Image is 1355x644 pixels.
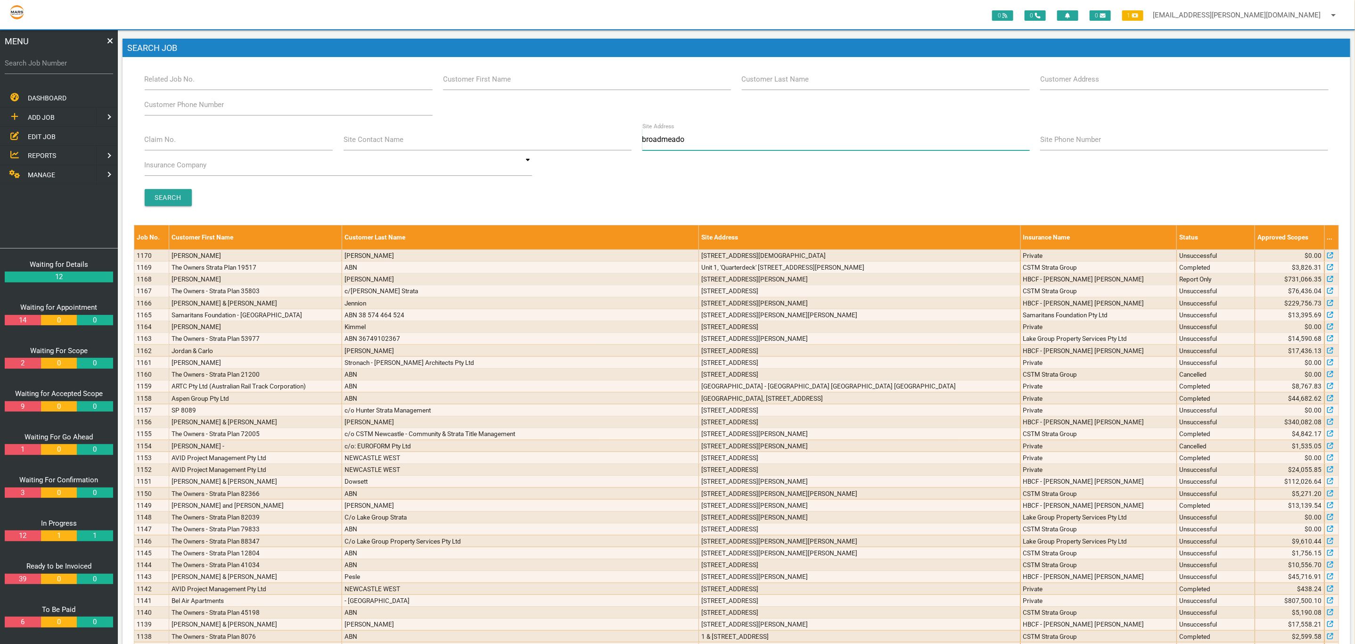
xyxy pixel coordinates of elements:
[1177,404,1255,416] td: Unsuccessful
[134,428,169,440] td: 1155
[77,574,113,585] a: 0
[134,487,169,499] td: 1150
[342,607,699,619] td: ABN
[77,487,113,498] a: 0
[134,356,169,368] td: 1161
[134,225,169,249] th: Job No.
[699,476,1020,487] td: [STREET_ADDRESS][PERSON_NAME]
[1177,607,1255,619] td: Unsuccessful
[1177,369,1255,380] td: Cancelled
[1020,380,1177,392] td: Private
[1305,405,1322,415] span: $0.00
[1040,74,1099,85] label: Customer Address
[699,309,1020,321] td: [STREET_ADDRESS][PERSON_NAME][PERSON_NAME]
[342,309,699,321] td: ABN 38 574 464 524
[1020,487,1177,499] td: CSTM Strata Group
[699,428,1020,440] td: [STREET_ADDRESS][PERSON_NAME]
[169,356,342,368] td: [PERSON_NAME]
[1020,261,1177,273] td: CSTM Strata Group
[699,285,1020,297] td: [STREET_ADDRESS]
[1177,297,1255,309] td: Unsuccessful
[342,487,699,499] td: ABN
[1020,345,1177,356] td: HBCF - [PERSON_NAME] [PERSON_NAME]
[134,404,169,416] td: 1157
[342,369,699,380] td: ABN
[41,519,77,528] a: In Progress
[134,416,169,428] td: 1156
[134,297,169,309] td: 1166
[1090,10,1111,21] span: 0
[1292,537,1322,546] span: $9,610.44
[1020,225,1177,249] th: Insurance Name
[134,249,169,261] td: 1170
[1020,428,1177,440] td: CSTM Strata Group
[169,594,342,606] td: Bel Air Apartments
[41,358,77,369] a: 0
[1289,334,1322,343] span: $14,590.68
[28,132,56,140] span: EDIT JOB
[15,389,103,398] a: Waiting for Accepted Scope
[1177,249,1255,261] td: Unsuccessful
[342,535,699,547] td: C/o Lake Group Property Services Pty Ltd
[1020,273,1177,285] td: HBCF - [PERSON_NAME] [PERSON_NAME]
[169,607,342,619] td: The Owners - Strata Plan 45198
[1020,535,1177,547] td: Lake Group Property Services Pty Ltd
[699,559,1020,571] td: [STREET_ADDRESS]
[41,530,77,541] a: 1
[342,630,699,642] td: ABN
[1020,499,1177,511] td: HBCF - [PERSON_NAME] [PERSON_NAME]
[342,499,699,511] td: [PERSON_NAME]
[169,571,342,583] td: [PERSON_NAME] & [PERSON_NAME]
[699,404,1020,416] td: [STREET_ADDRESS]
[169,512,342,523] td: The Owners - Strata Plan 82039
[145,134,176,145] label: Claim No.
[5,617,41,627] a: 6
[699,225,1020,249] th: Site Address
[169,309,342,321] td: Samaritans Foundation - [GEOGRAPHIC_DATA]
[1177,630,1255,642] td: Completed
[1020,571,1177,583] td: HBCF - [PERSON_NAME] [PERSON_NAME]
[1020,523,1177,535] td: CSTM Strata Group
[1289,572,1322,581] span: $45,716.91
[1289,501,1322,510] span: $13,139.54
[134,261,169,273] td: 1169
[1177,345,1255,356] td: Unsuccessful
[699,535,1020,547] td: [STREET_ADDRESS][PERSON_NAME][PERSON_NAME]
[1305,524,1322,534] span: $0.00
[1020,356,1177,368] td: Private
[169,273,342,285] td: [PERSON_NAME]
[1292,441,1322,451] span: $1,535.05
[41,315,77,326] a: 0
[169,285,342,297] td: The Owners - Strata Plan 35803
[134,523,169,535] td: 1147
[169,452,342,463] td: AVID Project Management Pty Ltd
[1177,535,1255,547] td: Unsuccessful
[1020,547,1177,559] td: CSTM Strata Group
[342,249,699,261] td: [PERSON_NAME]
[169,369,342,380] td: The Owners - Strata Plan 21200
[342,476,699,487] td: Dowsett
[1020,512,1177,523] td: Lake Group Property Services Pty Ltd
[123,39,1350,58] h1: Search Job
[1292,429,1322,438] span: $4,842.17
[1177,619,1255,630] td: Unsuccessful
[699,583,1020,594] td: [STREET_ADDRESS]
[1298,584,1322,594] span: $438.24
[342,285,699,297] td: c/[PERSON_NAME] Strata
[699,523,1020,535] td: [STREET_ADDRESS]
[134,607,169,619] td: 1140
[77,617,113,627] a: 0
[30,260,88,269] a: Waiting for Details
[1020,369,1177,380] td: CSTM Strata Group
[134,380,169,392] td: 1159
[1025,10,1046,21] span: 0
[169,440,342,452] td: [PERSON_NAME] -
[342,416,699,428] td: [PERSON_NAME]
[1177,452,1255,463] td: Completed
[699,249,1020,261] td: [STREET_ADDRESS][DEMOGRAPHIC_DATA]
[1177,476,1255,487] td: Unsuccessful
[1285,298,1322,308] span: $229,756.73
[1177,321,1255,333] td: Unsuccessful
[169,630,342,642] td: The Owners - Strata Plan 8076
[1020,452,1177,463] td: Private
